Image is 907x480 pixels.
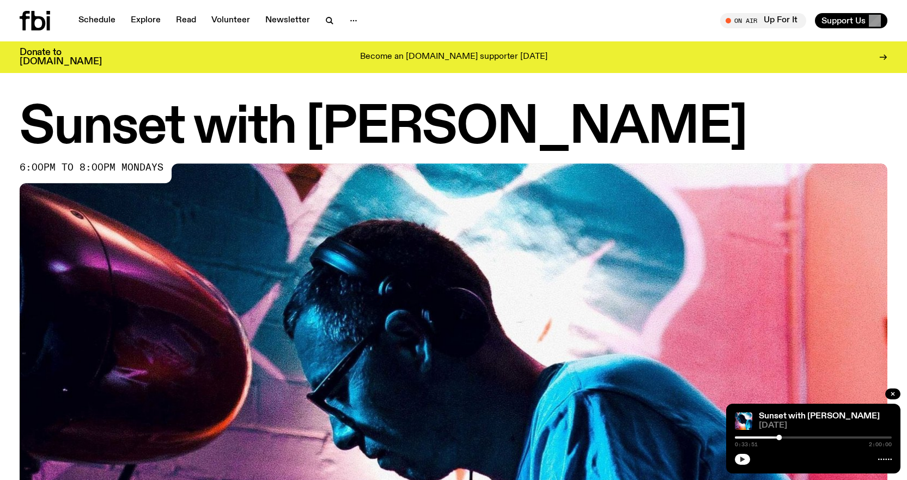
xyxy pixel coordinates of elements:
[759,422,892,430] span: [DATE]
[20,163,163,172] span: 6:00pm to 8:00pm mondays
[169,13,203,28] a: Read
[20,48,102,66] h3: Donate to [DOMAIN_NAME]
[360,52,547,62] p: Become an [DOMAIN_NAME] supporter [DATE]
[869,442,892,447] span: 2:00:00
[732,16,801,25] span: Tune in live
[759,412,880,421] a: Sunset with [PERSON_NAME]
[124,13,167,28] a: Explore
[735,442,758,447] span: 0:33:51
[720,13,806,28] button: On AirUp For It
[821,16,866,26] span: Support Us
[259,13,316,28] a: Newsletter
[205,13,257,28] a: Volunteer
[72,13,122,28] a: Schedule
[815,13,887,28] button: Support Us
[735,412,752,430] img: Simon Caldwell stands side on, looking downwards. He has headphones on. Behind him is a brightly ...
[20,104,887,153] h1: Sunset with [PERSON_NAME]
